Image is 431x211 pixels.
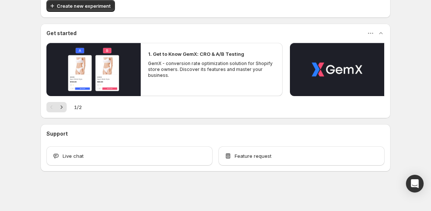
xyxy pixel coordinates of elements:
[148,50,244,58] h2: 1. Get to Know GemX: CRO & A/B Testing
[63,152,84,160] span: Live chat
[235,152,271,160] span: Feature request
[406,175,424,193] div: Open Intercom Messenger
[46,43,141,96] button: Play video
[74,103,82,111] span: 1 / 2
[46,30,77,37] h3: Get started
[148,61,275,78] p: GemX - conversion rate optimization solution for Shopify store owners. Discover its features and ...
[290,43,384,96] button: Play video
[56,102,67,112] button: Next
[57,2,111,10] span: Create new experiment
[46,102,67,112] nav: Pagination
[46,130,68,137] h3: Support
